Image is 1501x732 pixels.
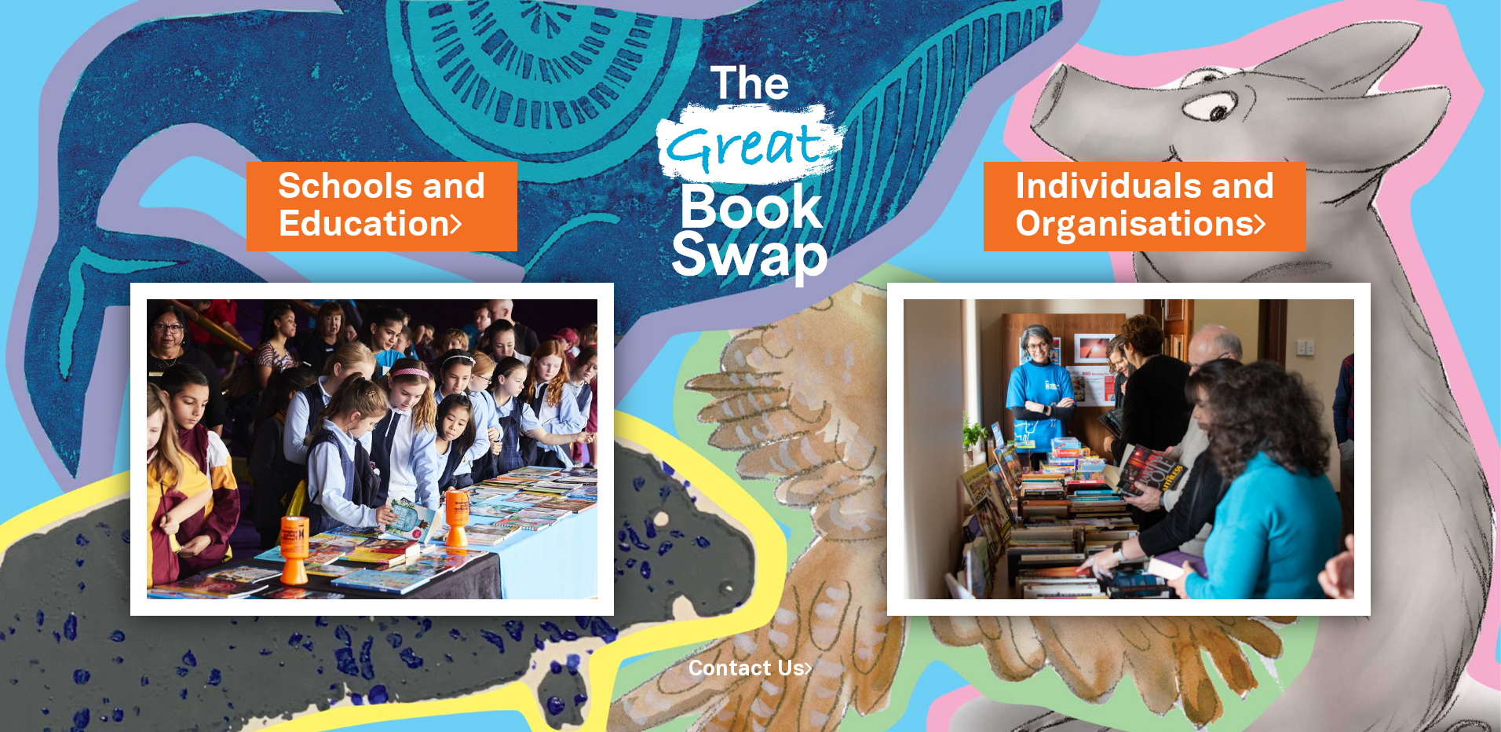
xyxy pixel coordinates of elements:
img: Individuals and Organisations [887,283,1370,616]
a: Schools andEducation [278,163,486,250]
img: Great Bookswap logo [637,19,864,320]
img: Schools and Education [130,283,613,616]
a: Individuals andOrganisations [1015,163,1275,250]
a: Contact Us [688,660,813,679]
